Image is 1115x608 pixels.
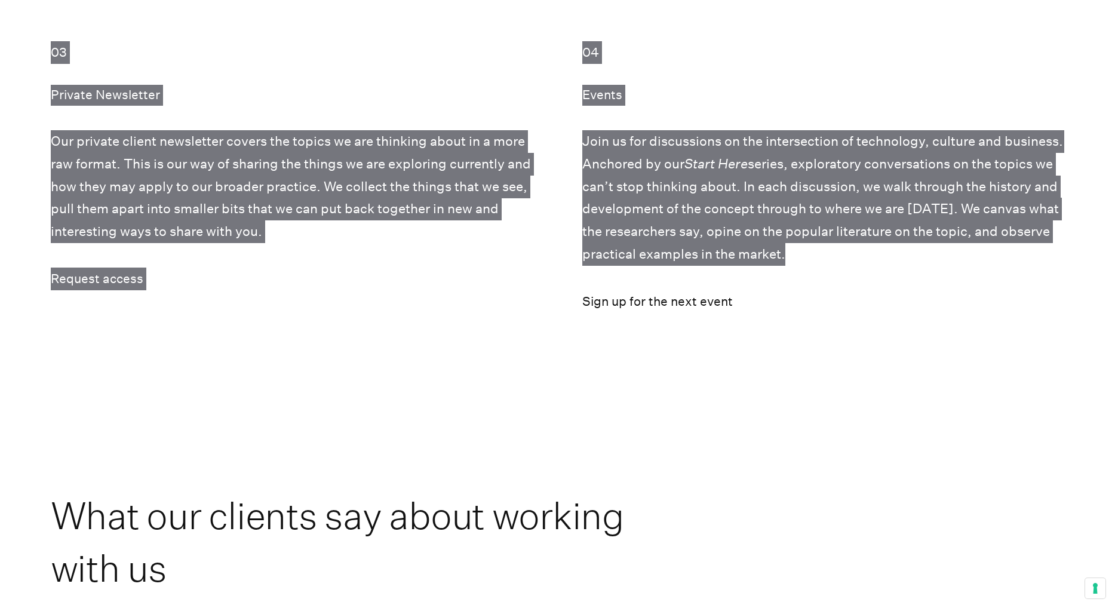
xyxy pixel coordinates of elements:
h5: Private Newsletter [51,85,160,106]
div: 03 [51,41,67,64]
em: Start Here [684,156,748,171]
button: Your consent preferences for tracking technologies [1085,578,1105,598]
p: Join us for discussions on the intersection of technology, culture and business. Anchored by our ... [582,130,1064,265]
p: Our private client newsletter covers the topics we are thinking about in a more raw format. This ... [51,130,533,242]
a: Request access [51,268,160,291]
h2: What our clients say about working with us [51,490,650,595]
a: Sign up for the next event [582,290,750,314]
div: 04 [582,41,599,64]
h5: Events [582,85,622,106]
